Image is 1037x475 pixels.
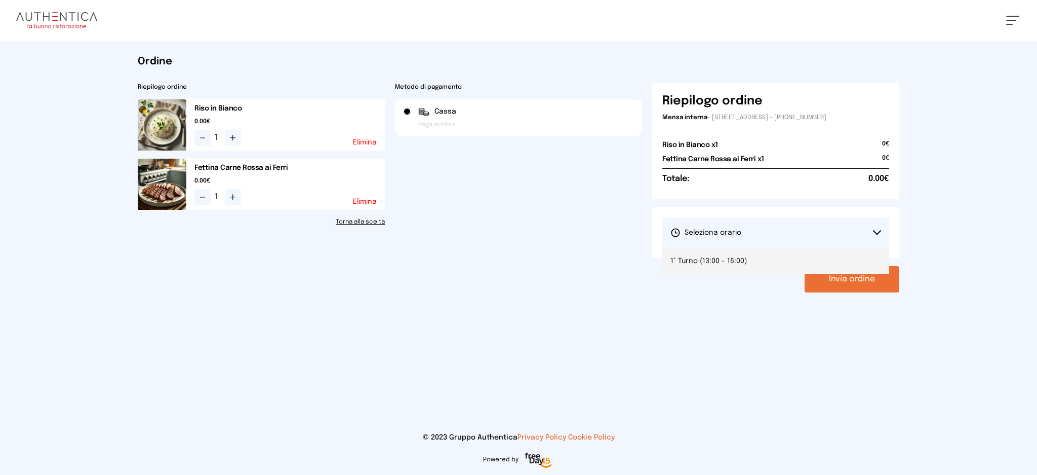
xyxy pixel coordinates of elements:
img: logo-freeday.3e08031.png [523,451,554,471]
button: Invia ordine [805,266,899,293]
a: Privacy Policy [517,434,566,441]
p: © 2023 Gruppo Authentica [16,432,1021,443]
span: 1° Turno (13:00 - 15:00) [670,256,747,266]
a: Cookie Policy [568,434,615,441]
span: Seleziona orario [670,228,741,238]
span: Powered by [483,456,518,464]
button: Seleziona orario [662,217,889,248]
